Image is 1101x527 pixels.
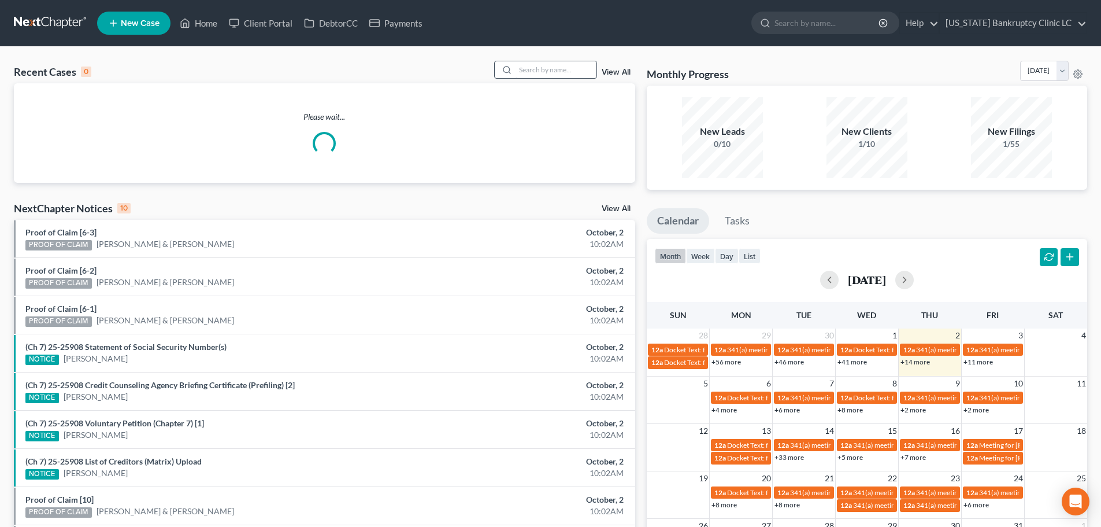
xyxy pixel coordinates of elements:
[891,329,898,342] span: 1
[979,345,1091,354] span: 341(a) meeting for [PERSON_NAME]
[903,441,915,449] span: 12a
[432,315,624,326] div: 10:02AM
[954,329,961,342] span: 2
[174,13,223,34] a: Home
[1080,329,1087,342] span: 4
[25,316,92,327] div: PROOF OF CLAIM
[14,111,635,123] p: Please wait...
[298,13,364,34] a: DebtorCC
[655,248,686,264] button: month
[364,13,428,34] a: Payments
[979,488,1091,497] span: 341(a) meeting for [PERSON_NAME]
[602,205,631,213] a: View All
[916,501,1089,510] span: 341(a) meeting for [PERSON_NAME] & [PERSON_NAME]
[903,501,915,510] span: 12a
[774,358,804,366] a: +46 more
[97,315,234,326] a: [PERSON_NAME] & [PERSON_NAME]
[686,248,715,264] button: week
[857,310,876,320] span: Wed
[714,441,726,449] span: 12a
[64,353,128,364] a: [PERSON_NAME]
[727,488,831,497] span: Docket Text: for [PERSON_NAME]
[903,393,915,402] span: 12a
[25,507,92,518] div: PROOF OF CLAIM
[824,424,835,438] span: 14
[900,406,926,414] a: +2 more
[774,453,804,462] a: +33 more
[698,329,709,342] span: 28
[25,355,59,365] div: NOTICE
[432,456,624,467] div: October, 2
[25,227,97,237] a: Proof of Claim [6-3]
[81,67,91,77] div: 0
[966,488,978,497] span: 12a
[432,467,624,479] div: 10:02AM
[223,13,298,34] a: Client Portal
[702,377,709,390] span: 5
[651,345,663,354] span: 12a
[121,19,160,28] span: New Case
[432,303,624,315] div: October, 2
[853,393,957,402] span: Docket Text: for [PERSON_NAME]
[903,345,915,354] span: 12a
[916,345,1028,354] span: 341(a) meeting for [PERSON_NAME]
[840,488,852,497] span: 12a
[670,310,687,320] span: Sun
[824,329,835,342] span: 30
[900,358,930,366] a: +14 more
[837,406,863,414] a: +8 more
[432,391,624,403] div: 10:02AM
[950,424,961,438] span: 16
[826,125,907,138] div: New Clients
[432,429,624,441] div: 10:02AM
[761,424,772,438] span: 13
[774,500,800,509] a: +8 more
[516,61,596,78] input: Search by name...
[432,277,624,288] div: 10:02AM
[966,441,978,449] span: 12a
[714,454,726,462] span: 12a
[900,13,939,34] a: Help
[790,393,902,402] span: 341(a) meeting for [PERSON_NAME]
[14,201,131,215] div: NextChapter Notices
[761,471,772,485] span: 20
[963,406,989,414] a: +2 more
[966,393,978,402] span: 12a
[837,453,863,462] a: +5 more
[950,471,961,485] span: 23
[602,68,631,76] a: View All
[761,329,772,342] span: 29
[711,500,737,509] a: +8 more
[664,345,829,354] span: Docket Text: for [PERSON_NAME] & [PERSON_NAME]
[25,342,227,352] a: (Ch 7) 25-25908 Statement of Social Security Number(s)
[64,391,128,403] a: [PERSON_NAME]
[824,471,835,485] span: 21
[117,203,131,213] div: 10
[25,266,97,275] a: Proof of Claim [6-2]
[97,277,234,288] a: [PERSON_NAME] & [PERSON_NAME]
[1017,329,1024,342] span: 3
[432,506,624,517] div: 10:02AM
[711,358,741,366] a: +56 more
[777,345,789,354] span: 12a
[774,12,880,34] input: Search by name...
[853,501,965,510] span: 341(a) meeting for [PERSON_NAME]
[853,441,965,449] span: 341(a) meeting for [PERSON_NAME]
[1013,424,1024,438] span: 17
[727,345,900,354] span: 341(a) meeting for [PERSON_NAME] & [PERSON_NAME]
[647,208,709,234] a: Calendar
[682,125,763,138] div: New Leads
[715,248,739,264] button: day
[837,358,867,366] a: +41 more
[840,441,852,449] span: 12a
[790,441,902,449] span: 341(a) meeting for [PERSON_NAME]
[1013,377,1024,390] span: 10
[971,125,1052,138] div: New Filings
[25,393,59,403] div: NOTICE
[979,454,1070,462] span: Meeting for [PERSON_NAME]
[727,441,892,449] span: Docket Text: for [PERSON_NAME] & [PERSON_NAME]
[774,406,800,414] a: +6 more
[714,393,726,402] span: 12a
[14,65,91,79] div: Recent Cases
[1013,471,1024,485] span: 24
